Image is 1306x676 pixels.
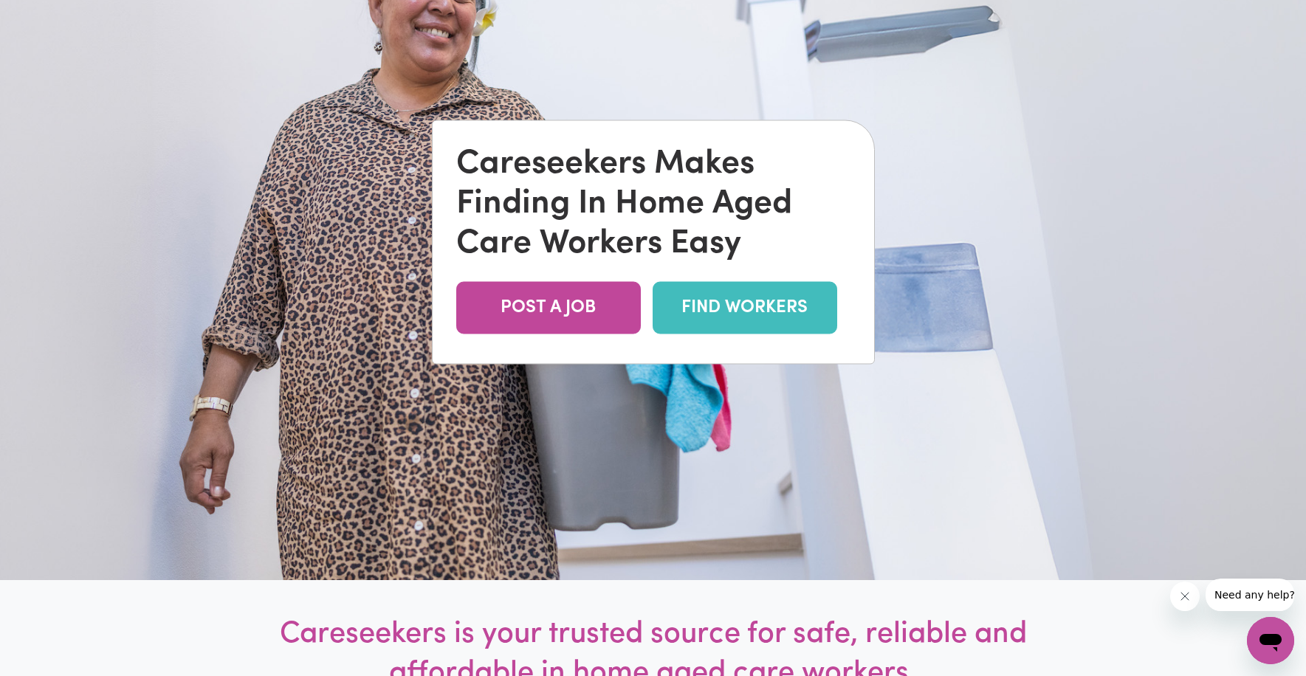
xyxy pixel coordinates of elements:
iframe: Message from company [1206,579,1294,611]
a: FIND WORKERS [653,282,837,334]
iframe: Button to launch messaging window [1247,617,1294,664]
div: Careseekers Makes Finding In Home Aged Care Workers Easy [456,145,850,264]
a: POST A JOB [456,282,641,334]
iframe: Close message [1170,582,1200,611]
span: Need any help? [9,10,89,22]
